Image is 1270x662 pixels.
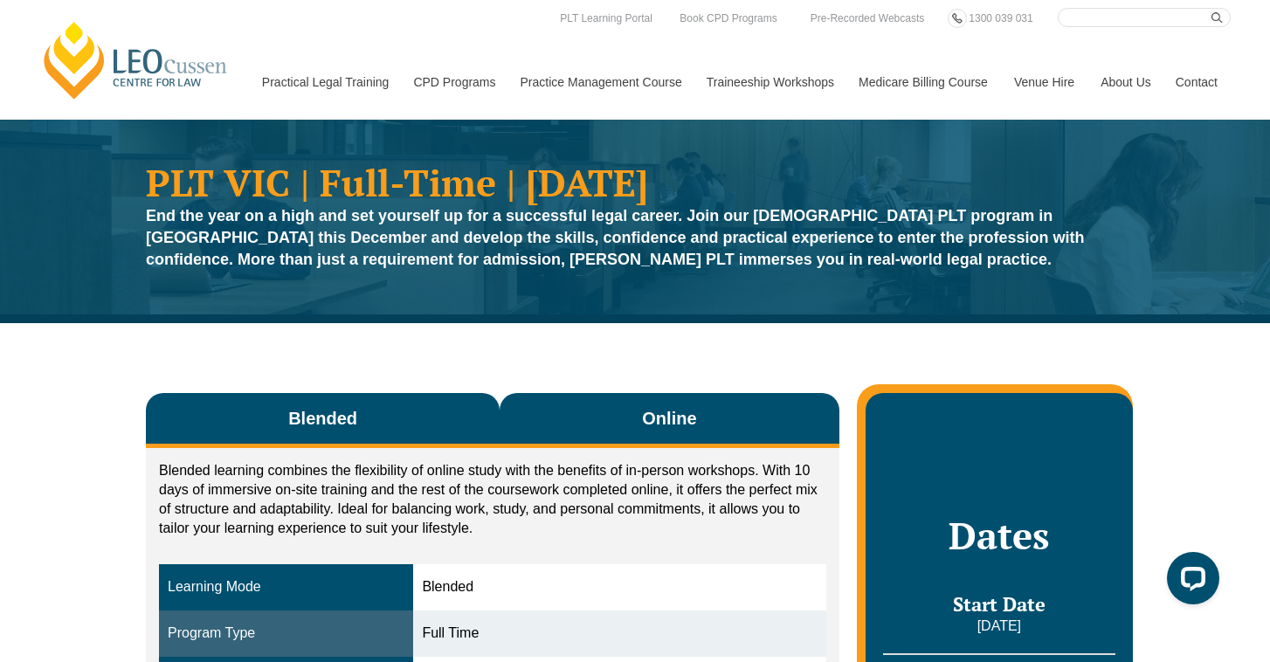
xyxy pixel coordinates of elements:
[883,514,1115,557] h2: Dates
[846,45,1001,120] a: Medicare Billing Course
[1087,45,1163,120] a: About Us
[400,45,507,120] a: CPD Programs
[422,624,817,644] div: Full Time
[168,577,404,597] div: Learning Mode
[288,406,357,431] span: Blended
[675,9,781,28] a: Book CPD Programs
[168,624,404,644] div: Program Type
[1001,45,1087,120] a: Venue Hire
[159,461,826,538] p: Blended learning combines the flexibility of online study with the benefits of in-person workshop...
[694,45,846,120] a: Traineeship Workshops
[1153,545,1226,618] iframe: LiveChat chat widget
[953,591,1046,617] span: Start Date
[883,617,1115,636] p: [DATE]
[249,45,401,120] a: Practical Legal Training
[806,9,929,28] a: Pre-Recorded Webcasts
[422,577,817,597] div: Blended
[964,9,1037,28] a: 1300 039 031
[39,19,232,101] a: [PERSON_NAME] Centre for Law
[556,9,657,28] a: PLT Learning Portal
[642,406,696,431] span: Online
[146,207,1085,268] strong: End the year on a high and set yourself up for a successful legal career. Join our [DEMOGRAPHIC_D...
[1163,45,1231,120] a: Contact
[969,12,1032,24] span: 1300 039 031
[507,45,694,120] a: Practice Management Course
[146,163,1124,201] h1: PLT VIC | Full-Time | [DATE]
